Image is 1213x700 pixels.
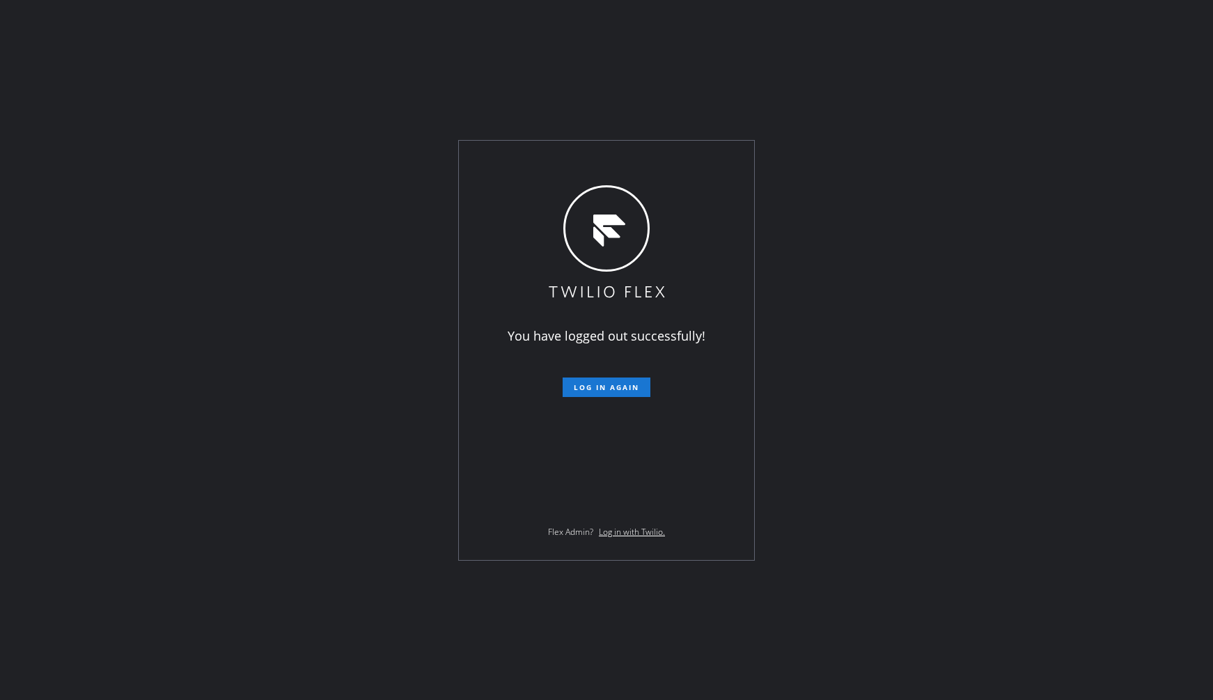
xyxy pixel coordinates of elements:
[508,327,705,344] span: You have logged out successfully!
[563,378,650,397] button: Log in again
[548,526,593,538] span: Flex Admin?
[599,526,665,538] a: Log in with Twilio.
[574,382,639,392] span: Log in again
